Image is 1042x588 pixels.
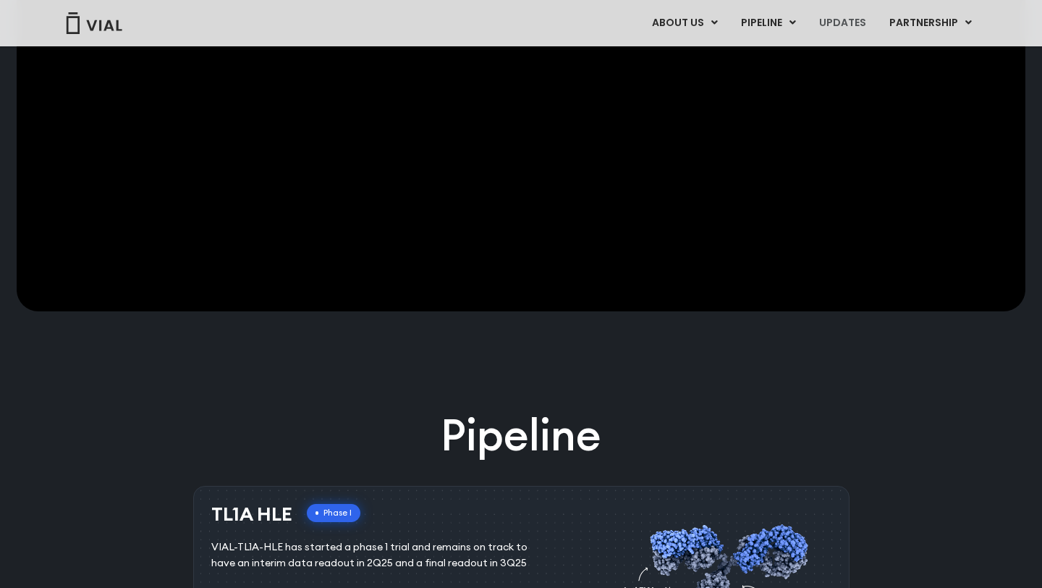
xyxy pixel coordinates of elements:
[729,11,807,35] a: PIPELINEMenu Toggle
[640,11,729,35] a: ABOUT USMenu Toggle
[211,504,292,525] h3: TL1A HLE
[441,406,601,465] h2: Pipeline
[65,12,123,34] img: Vial Logo
[211,539,549,571] div: VIAL-TL1A-HLE has started a phase 1 trial and remains on track to have an interim data readout in...
[307,504,360,522] div: Phase I
[878,11,983,35] a: PARTNERSHIPMenu Toggle
[808,11,877,35] a: UPDATES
